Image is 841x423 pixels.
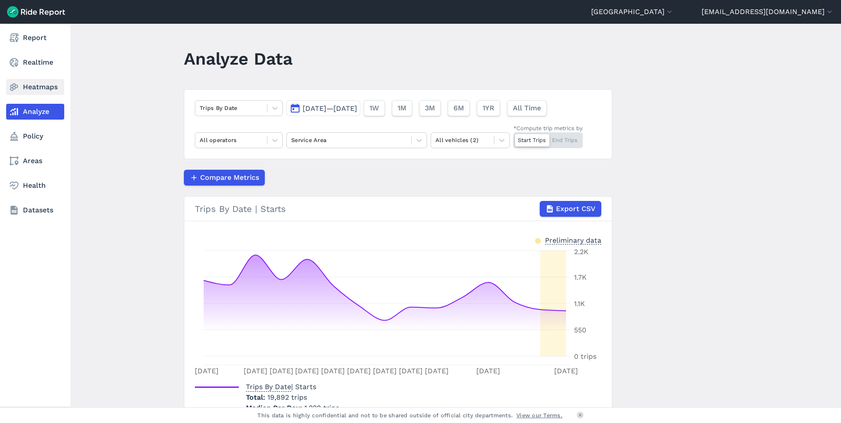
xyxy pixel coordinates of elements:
[270,367,293,375] tspan: [DATE]
[246,393,267,401] span: Total
[507,100,547,116] button: All Time
[513,103,541,113] span: All Time
[591,7,674,17] button: [GEOGRAPHIC_DATA]
[448,100,470,116] button: 6M
[246,383,316,391] span: | Starts
[516,411,563,419] a: View our Terms.
[483,103,494,113] span: 1YR
[574,248,589,256] tspan: 2.2K
[246,401,304,413] span: Median Per Day
[513,124,583,132] div: *Compute trip metrics by
[702,7,834,17] button: [EMAIL_ADDRESS][DOMAIN_NAME]
[540,201,601,217] button: Export CSV
[6,178,64,193] a: Health
[392,100,412,116] button: 1M
[6,30,64,46] a: Report
[246,403,339,413] p: 1,228 trips
[373,367,397,375] tspan: [DATE]
[419,100,441,116] button: 3M
[574,273,587,281] tspan: 1.7K
[6,202,64,218] a: Datasets
[574,352,596,361] tspan: 0 trips
[244,367,267,375] tspan: [DATE]
[364,100,385,116] button: 1W
[369,103,379,113] span: 1W
[303,104,357,113] span: [DATE]—[DATE]
[554,367,578,375] tspan: [DATE]
[399,367,423,375] tspan: [DATE]
[574,326,586,334] tspan: 550
[7,6,65,18] img: Ride Report
[267,393,307,401] span: 19,892 trips
[453,103,464,113] span: 6M
[476,367,500,375] tspan: [DATE]
[184,47,293,71] h1: Analyze Data
[200,172,259,183] span: Compare Metrics
[556,204,596,214] span: Export CSV
[347,367,371,375] tspan: [DATE]
[195,201,601,217] div: Trips By Date | Starts
[246,380,291,392] span: Trips By Date
[286,100,360,116] button: [DATE]—[DATE]
[6,104,64,120] a: Analyze
[6,153,64,169] a: Areas
[195,367,219,375] tspan: [DATE]
[6,55,64,70] a: Realtime
[295,367,319,375] tspan: [DATE]
[574,299,585,308] tspan: 1.1K
[6,128,64,144] a: Policy
[184,170,265,186] button: Compare Metrics
[6,79,64,95] a: Heatmaps
[425,103,435,113] span: 3M
[477,100,500,116] button: 1YR
[545,235,601,244] div: Preliminary data
[321,367,345,375] tspan: [DATE]
[398,103,406,113] span: 1M
[425,367,449,375] tspan: [DATE]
